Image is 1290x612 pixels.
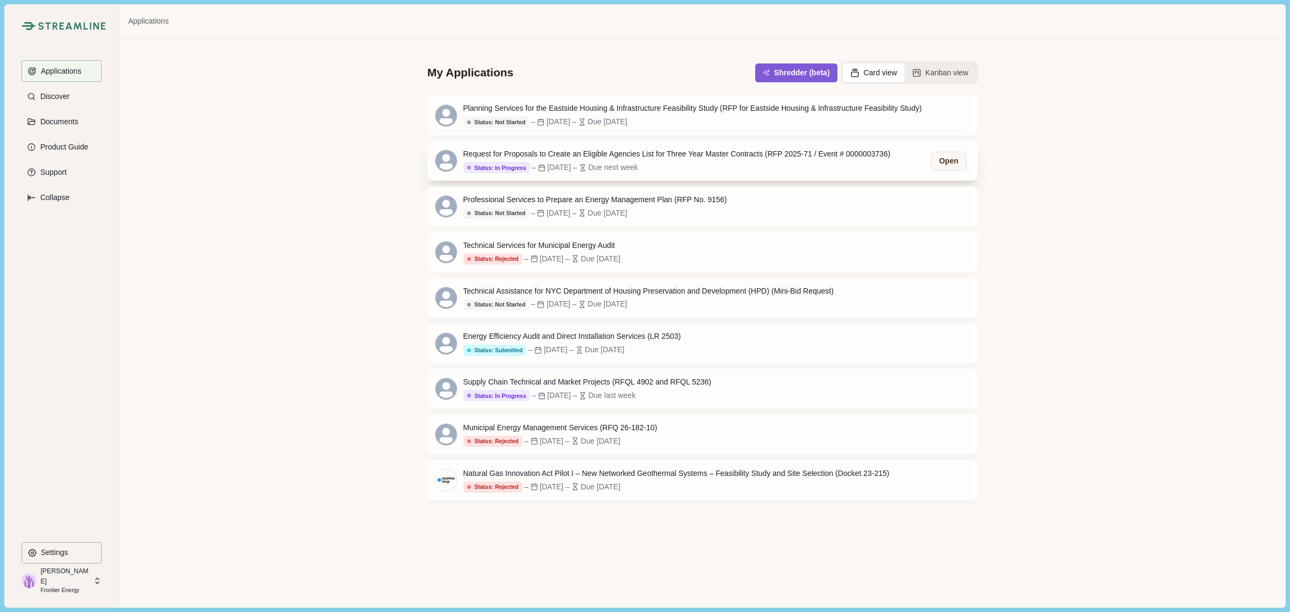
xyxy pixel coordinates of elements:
[21,542,102,564] button: Settings
[540,481,563,493] div: [DATE]
[463,194,727,205] div: Professional Services to Prepare an Energy Management Plan (RFP No. 9156)
[128,16,169,27] a: Applications
[540,436,563,447] div: [DATE]
[532,162,536,173] div: –
[427,323,978,363] a: Energy Efficiency Audit and Direct Installation Services (LR 2503)Status: Submitted–[DATE]–Due [D...
[467,347,523,354] div: Status: Submitted
[435,378,457,400] svg: avatar
[547,116,570,127] div: [DATE]
[467,210,526,217] div: Status: Not Started
[21,111,102,132] a: Documents
[565,436,570,447] div: –
[463,148,891,160] div: Request for Proposals to Create an Eligible Agencies List for Three Year Master Contracts (RFP 20...
[463,286,834,297] div: Technical Assistance for NYC Department of Housing Preservation and Development (HPD) (Mini-Bid R...
[427,95,978,135] a: Planning Services for the Eastside Housing & Infrastructure Feasibility Study (RFP for Eastside H...
[427,187,978,226] a: Professional Services to Prepare an Energy Management Plan (RFP No. 9156)Status: Not Started–[DAT...
[37,168,67,177] p: Support
[547,162,571,173] div: [DATE]
[427,369,978,409] a: Supply Chain Technical and Market Projects (RFQL 4902 and RFQL 5236)Status: In Progress–[DATE]–Du...
[467,165,526,172] div: Status: In Progress
[467,301,526,308] div: Status: Not Started
[427,278,978,318] a: Technical Assistance for NYC Department of Housing Preservation and Development (HPD) (Mini-Bid R...
[467,438,519,445] div: Status: Rejected
[427,232,978,272] a: Technical Services for Municipal Energy AuditStatus: Rejected–[DATE]–Due [DATE]
[435,241,457,263] svg: avatar
[565,253,570,265] div: –
[524,481,528,493] div: –
[528,344,533,355] div: –
[905,63,976,82] button: Kanban view
[21,136,102,158] button: Product Guide
[463,468,890,479] div: Natural Gas Innovation Act Pilot I – New Networked Geothermal Systems – Feasibility Study and Sit...
[21,22,35,30] img: Streamline Climate Logo
[467,393,526,400] div: Status: In Progress
[435,287,457,309] svg: avatar
[463,436,522,447] button: Status: Rejected
[573,162,577,173] div: –
[463,390,530,401] button: Status: In Progress
[463,481,522,493] button: Status: Rejected
[588,162,638,173] div: Due next week
[463,376,712,388] div: Supply Chain Technical and Market Projects (RFQL 4902 and RFQL 5236)
[463,103,922,114] div: Planning Services for the Eastside Housing & Infrastructure Feasibility Study (RFP for Eastside H...
[931,152,966,170] button: Open
[38,22,106,30] img: Streamline Climate Logo
[463,345,527,356] button: Status: Submitted
[467,119,526,126] div: Status: Not Started
[588,390,635,401] div: Due last week
[540,253,563,265] div: [DATE]
[524,436,528,447] div: –
[37,193,69,202] p: Collapse
[587,208,627,219] div: Due [DATE]
[467,483,519,490] div: Status: Rejected
[435,196,457,217] svg: avatar
[580,253,620,265] div: Due [DATE]
[21,161,102,183] button: Support
[21,187,102,208] button: Expand
[572,298,576,310] div: –
[40,566,90,586] p: [PERSON_NAME]
[37,67,82,76] p: Applications
[587,116,627,127] div: Due [DATE]
[843,63,905,82] button: Card view
[37,117,78,126] p: Documents
[435,150,457,172] svg: avatar
[565,481,570,493] div: –
[572,208,576,219] div: –
[40,586,90,595] p: Frontier Energy
[547,298,570,310] div: [DATE]
[587,298,627,310] div: Due [DATE]
[435,105,457,126] svg: avatar
[547,390,571,401] div: [DATE]
[463,253,522,265] button: Status: Rejected
[755,63,837,82] button: Shredder (beta)
[531,298,535,310] div: –
[427,415,978,454] a: Municipal Energy Management Services (RFQ 26-182-10)Status: Rejected–[DATE]–Due [DATE]
[427,460,978,500] a: Natural Gas Innovation Act Pilot I – New Networked Geothermal Systems – Feasibility Study and Sit...
[580,436,620,447] div: Due [DATE]
[435,333,457,354] svg: avatar
[463,240,621,251] div: Technical Services for Municipal Energy Audit
[463,299,529,310] button: Status: Not Started
[463,422,657,433] div: Municipal Energy Management Services (RFQ 26-182-10)
[580,481,620,493] div: Due [DATE]
[572,116,576,127] div: –
[532,390,536,401] div: –
[585,344,625,355] div: Due [DATE]
[427,65,513,80] div: My Applications
[21,60,102,82] a: Applications
[463,208,529,219] button: Status: Not Started
[463,162,530,173] button: Status: In Progress
[435,424,457,445] svg: avatar
[463,117,529,128] button: Status: Not Started
[547,208,570,219] div: [DATE]
[435,469,457,491] img: centerpoint_energy-logo_brandlogos.net_msegq.png
[21,542,102,567] a: Settings
[467,255,519,262] div: Status: Rejected
[531,116,535,127] div: –
[463,331,681,342] div: Energy Efficiency Audit and Direct Installation Services (LR 2503)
